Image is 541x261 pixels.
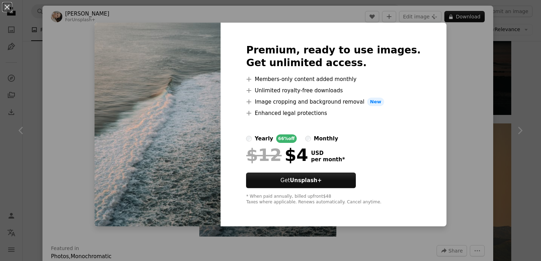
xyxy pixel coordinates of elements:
[255,134,273,143] div: yearly
[246,86,421,95] li: Unlimited royalty-free downloads
[314,134,338,143] div: monthly
[246,136,252,141] input: yearly66%off
[246,173,356,188] button: GetUnsplash+
[367,98,384,106] span: New
[276,134,297,143] div: 66% off
[246,44,421,69] h2: Premium, ready to use images. Get unlimited access.
[246,75,421,83] li: Members-only content added monthly
[305,136,311,141] input: monthly
[246,194,421,205] div: * When paid annually, billed upfront $48 Taxes where applicable. Renews automatically. Cancel any...
[311,150,345,156] span: USD
[311,156,345,163] span: per month *
[246,98,421,106] li: Image cropping and background removal
[246,109,421,117] li: Enhanced legal protections
[246,146,308,164] div: $4
[95,23,221,226] img: premium_photo-1669018131211-5283d80e7104
[246,146,281,164] span: $12
[290,177,322,184] strong: Unsplash+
